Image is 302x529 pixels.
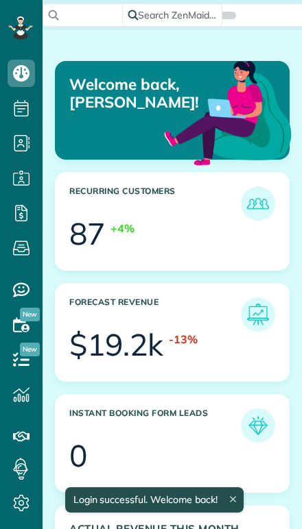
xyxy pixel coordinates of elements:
[244,190,272,217] img: icon_recurring_customers-cf858462ba22bcd05b5a5880d41d6543d210077de5bb9ebc9590e49fd87d84ed.png
[69,75,213,112] p: Welcome back, [PERSON_NAME]!
[69,441,87,471] div: 0
[65,487,243,513] div: Login successful. Welcome back!
[244,412,272,439] img: icon_form_leads-04211a6a04a5b2264e4ee56bc0799ec3eb69b7e499cbb523a139df1d13a81ae0.png
[69,297,241,332] h3: Forecast Revenue
[20,308,40,321] span: New
[69,408,241,443] h3: Instant Booking Form Leads
[69,330,163,360] div: $19.2k
[169,332,198,347] div: -13%
[69,186,241,221] h3: Recurring Customers
[111,221,135,236] div: +4%
[69,219,105,249] div: 87
[244,301,272,328] img: icon_forecast_revenue-8c13a41c7ed35a8dcfafea3cbb826a0462acb37728057bba2d056411b612bbbe.png
[20,343,40,356] span: New
[161,45,294,178] img: dashboard_welcome-42a62b7d889689a78055ac9021e634bf52bae3f8056760290aed330b23ab8690.png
